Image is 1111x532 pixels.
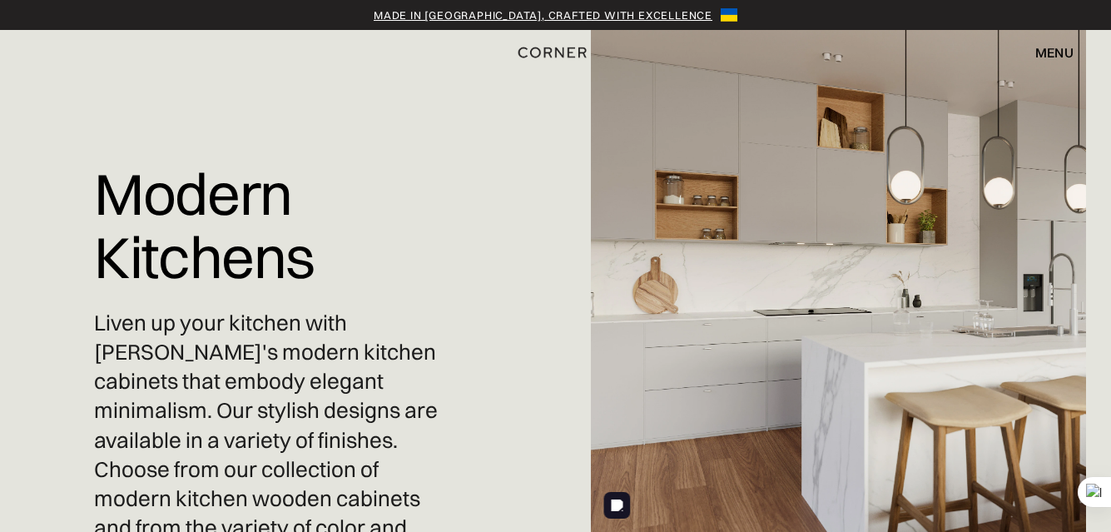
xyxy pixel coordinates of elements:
div: menu [1019,38,1074,67]
div: menu [1035,46,1074,59]
a: home [516,42,596,63]
h1: Modern Kitchens [94,150,451,301]
a: Made in [GEOGRAPHIC_DATA], crafted with excellence [374,7,712,23]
